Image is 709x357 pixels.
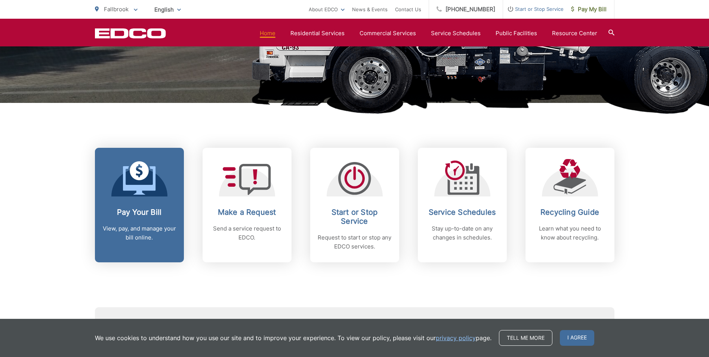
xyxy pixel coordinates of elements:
a: Service Schedules Stay up-to-date on any changes in schedules. [418,148,507,262]
span: English [149,3,187,16]
a: privacy policy [436,333,476,342]
a: Residential Services [290,29,345,38]
a: Commercial Services [360,29,416,38]
p: We use cookies to understand how you use our site and to improve your experience. To view our pol... [95,333,491,342]
h2: Service Schedules [425,208,499,217]
a: Home [260,29,275,38]
p: Request to start or stop any EDCO services. [318,233,392,251]
p: Send a service request to EDCO. [210,224,284,242]
span: Pay My Bill [571,5,607,14]
a: Make a Request Send a service request to EDCO. [203,148,292,262]
a: Resource Center [552,29,597,38]
h2: Make a Request [210,208,284,217]
h2: Pay Your Bill [102,208,176,217]
a: Public Facilities [496,29,537,38]
a: Recycling Guide Learn what you need to know about recycling. [525,148,614,262]
h2: Start or Stop Service [318,208,392,226]
a: EDCD logo. Return to the homepage. [95,28,166,39]
a: Contact Us [395,5,421,14]
p: Stay up-to-date on any changes in schedules. [425,224,499,242]
p: Learn what you need to know about recycling. [533,224,607,242]
a: Service Schedules [431,29,481,38]
p: View, pay, and manage your bill online. [102,224,176,242]
a: Tell me more [499,330,552,346]
a: Pay Your Bill View, pay, and manage your bill online. [95,148,184,262]
a: News & Events [352,5,388,14]
span: I agree [560,330,594,346]
span: Fallbrook [104,6,129,13]
a: About EDCO [309,5,345,14]
h2: Recycling Guide [533,208,607,217]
